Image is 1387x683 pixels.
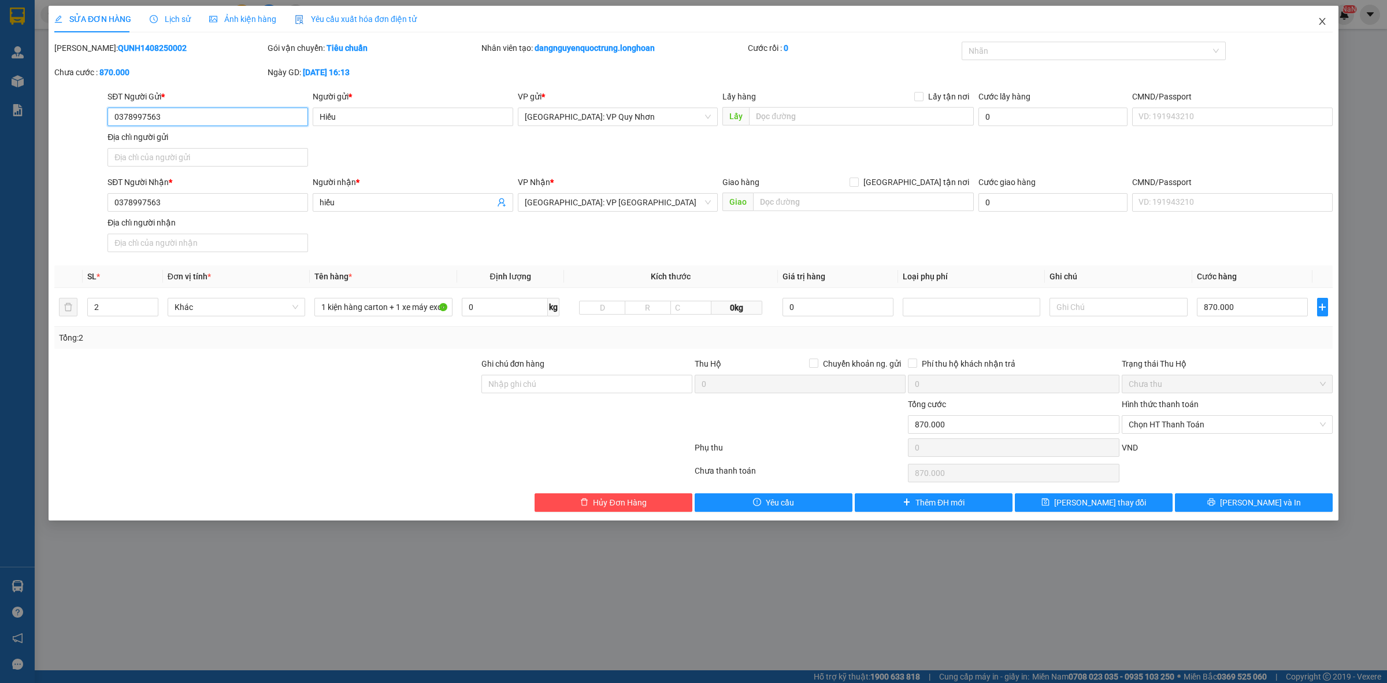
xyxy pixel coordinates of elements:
[87,272,97,281] span: SL
[481,359,545,368] label: Ghi chú đơn hàng
[481,375,692,393] input: Ghi chú đơn hàng
[978,108,1128,126] input: Cước lấy hàng
[1015,493,1173,512] button: save[PERSON_NAME] thay đổi
[209,14,276,24] span: Ảnh kiện hàng
[107,234,308,252] input: Địa chỉ của người nhận
[1306,6,1338,38] button: Close
[753,498,761,507] span: exclamation-circle
[268,42,479,54] div: Gói vận chuyển:
[497,198,506,207] span: user-add
[693,464,907,485] div: Chưa thanh toán
[753,193,974,211] input: Dọc đường
[548,298,559,316] span: kg
[1049,298,1187,316] input: Ghi Chú
[1207,498,1215,507] span: printer
[99,68,129,77] b: 870.000
[107,216,308,229] div: Địa chỉ người nhận
[749,107,974,125] input: Dọc đường
[1122,357,1333,370] div: Trạng thái Thu Hộ
[175,298,298,316] span: Khác
[518,178,550,187] span: VP Nhận
[107,131,308,143] div: Địa chỉ người gửi
[1197,272,1237,281] span: Cước hàng
[1175,493,1333,512] button: printer[PERSON_NAME] và In
[1132,176,1333,189] div: CMND/Passport
[295,14,417,24] span: Yêu cầu xuất hóa đơn điện tử
[490,272,531,281] span: Định lượng
[118,43,187,53] b: QUNH1408250002
[314,272,352,281] span: Tên hàng
[818,357,906,370] span: Chuyển khoản ng. gửi
[651,272,691,281] span: Kích thước
[1129,416,1326,433] span: Chọn HT Thanh Toán
[1318,302,1327,312] span: plus
[903,498,911,507] span: plus
[748,42,959,54] div: Cước rồi :
[327,43,368,53] b: Tiêu chuẩn
[61,45,259,89] span: [PHONE_NUMBER] (7h - 21h)
[1318,17,1327,26] span: close
[898,265,1045,288] th: Loại phụ phí
[107,148,308,167] input: Địa chỉ của người gửi
[580,498,588,507] span: delete
[924,90,974,103] span: Lấy tận nơi
[268,66,479,79] div: Ngày GD:
[978,178,1036,187] label: Cước giao hàng
[784,43,788,53] b: 0
[107,176,308,189] div: SĐT Người Nhận
[1045,265,1192,288] th: Ghi chú
[1122,400,1199,409] label: Hình thức thanh toán
[1122,443,1138,452] span: VND
[1317,298,1328,316] button: plus
[978,193,1128,212] input: Cước giao hàng
[525,108,711,125] span: Bình Định: VP Quy Nhơn
[695,493,852,512] button: exclamation-circleYêu cầu
[722,92,756,101] span: Lấy hàng
[59,331,535,344] div: Tổng: 2
[1129,375,1326,393] span: Chưa thu
[722,107,749,125] span: Lấy
[525,194,711,211] span: Hà Nội: VP Quận Thanh Xuân
[535,43,655,53] b: dangnguyenquoctrung.longhoan
[625,301,671,315] input: R
[314,298,452,316] input: VD: Bàn, Ghế
[722,193,753,211] span: Giao
[481,42,746,54] div: Nhân viên tạo:
[24,17,241,29] strong: BIÊN NHẬN VẬN CHUYỂN BẢO AN EXPRESS
[535,493,692,512] button: deleteHủy Đơn Hàng
[978,92,1030,101] label: Cước lấy hàng
[859,176,974,189] span: [GEOGRAPHIC_DATA] tận nơi
[295,15,304,24] img: icon
[908,400,946,409] span: Tổng cước
[766,496,794,509] span: Yêu cầu
[695,359,721,368] span: Thu Hộ
[518,90,718,103] div: VP gửi
[855,493,1013,512] button: plusThêm ĐH mới
[9,45,259,89] span: CSKH:
[54,15,62,23] span: edit
[150,14,191,24] span: Lịch sử
[711,301,762,315] span: 0kg
[915,496,965,509] span: Thêm ĐH mới
[693,441,907,462] div: Phụ thu
[670,301,712,315] input: C
[917,357,1020,370] span: Phí thu hộ khách nhận trả
[1041,498,1049,507] span: save
[21,32,244,41] strong: (Công Ty TNHH Chuyển Phát Nhanh Bảo An - MST: 0109597835)
[1054,496,1147,509] span: [PERSON_NAME] thay đổi
[313,176,513,189] div: Người nhận
[150,15,158,23] span: clock-circle
[54,14,131,24] span: SỬA ĐƠN HÀNG
[54,66,265,79] div: Chưa cước :
[303,68,350,77] b: [DATE] 16:13
[1132,90,1333,103] div: CMND/Passport
[168,272,211,281] span: Đơn vị tính
[54,42,265,54] div: [PERSON_NAME]:
[1220,496,1301,509] span: [PERSON_NAME] và In
[579,301,625,315] input: D
[59,298,77,316] button: delete
[313,90,513,103] div: Người gửi
[107,90,308,103] div: SĐT Người Gửi
[593,496,646,509] span: Hủy Đơn Hàng
[722,178,759,187] span: Giao hàng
